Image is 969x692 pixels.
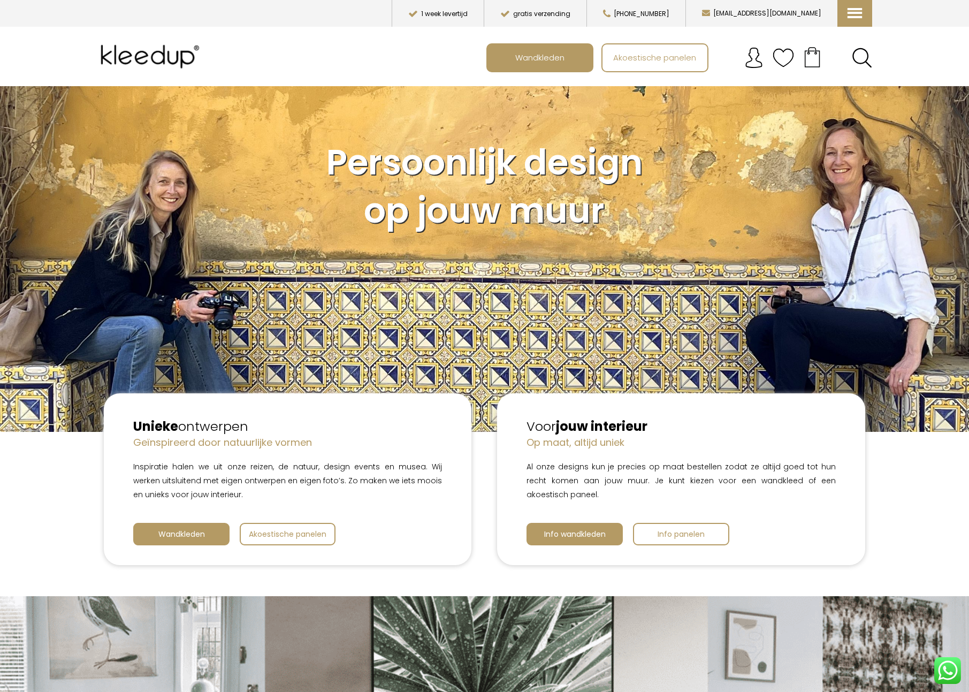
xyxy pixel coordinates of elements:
[527,436,835,449] h4: Op maat, altijd uniek
[773,47,794,69] img: verlanglijstje.svg
[509,47,570,67] span: Wandkleden
[556,417,647,435] strong: jouw interieur
[133,523,230,545] a: Wandkleden
[658,529,705,539] span: Info panelen
[133,417,178,435] strong: Unieke
[158,529,205,539] span: Wandkleden
[602,44,707,71] a: Akoestische panelen
[527,417,835,436] h2: Voor
[97,35,207,78] img: Kleedup
[794,43,830,70] a: Your cart
[133,460,442,501] p: Inspiratie halen we uit onze reizen, de natuur, design events en musea. Wij werken uitsluitend me...
[743,47,765,69] img: account.svg
[487,44,592,71] a: Wandkleden
[486,43,880,72] nav: Main menu
[249,529,326,539] span: Akoestische panelen
[852,48,872,68] a: Search
[326,138,643,187] span: Persoonlijk design
[240,523,335,545] a: Akoestische panelen
[607,47,702,67] span: Akoestische panelen
[527,523,623,545] a: Info wandkleden
[633,523,729,545] a: Info panelen
[133,436,442,449] h4: Geïnspireerd door natuurlijke vormen
[364,186,605,235] span: op jouw muur
[527,460,835,501] p: Al onze designs kun je precies op maat bestellen zodat ze altijd goed tot hun recht komen aan jou...
[133,417,442,436] h2: ontwerpen
[544,529,606,539] span: Info wandkleden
